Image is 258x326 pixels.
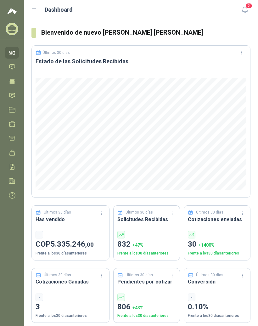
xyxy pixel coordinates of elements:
span: 2 [245,3,252,9]
p: Últimos 30 días [196,272,223,278]
div: - [36,294,43,301]
span: + 43 % [132,305,143,310]
p: Últimos 30 días [44,272,71,278]
p: 0.10% [188,301,246,313]
h3: Cotizaciones enviadas [188,215,246,223]
p: 832 [117,238,176,250]
p: 30 [188,238,246,250]
img: Logo peakr [7,8,17,15]
p: Últimos 30 días [44,209,71,215]
span: + 47 % [132,243,143,248]
h1: Dashboard [45,5,73,14]
p: 806 [117,301,176,313]
p: COP [36,238,105,250]
div: - [36,231,43,238]
h3: Solicitudes Recibidas [117,215,176,223]
p: Frente a los 30 días anteriores [36,313,105,319]
p: Últimos 30 días [42,50,70,55]
button: 2 [239,4,250,16]
h3: Bienvenido de nuevo [PERSON_NAME] [PERSON_NAME] [41,28,250,37]
h3: Estado de las Solicitudes Recibidas [36,58,246,65]
p: 3 [36,301,105,313]
p: Frente a los 30 días anteriores [117,250,176,256]
p: Últimos 30 días [126,209,153,215]
p: Últimos 30 días [196,209,223,215]
div: - [188,294,195,301]
h3: Conversión [188,278,246,286]
p: Frente a los 30 días anteriores [117,313,176,319]
h3: Cotizaciones Ganadas [36,278,105,286]
h3: Has vendido [36,215,105,223]
p: Frente a los 30 días anteriores [36,250,105,256]
span: 5.335.246 [51,240,94,249]
span: + 1400 % [199,243,215,248]
p: Frente a los 30 días anteriores [188,313,246,319]
span: ,00 [85,241,94,248]
p: Últimos 30 días [126,272,153,278]
h3: Pendientes por cotizar [117,278,176,286]
p: Frente a los 30 días anteriores [188,250,246,256]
